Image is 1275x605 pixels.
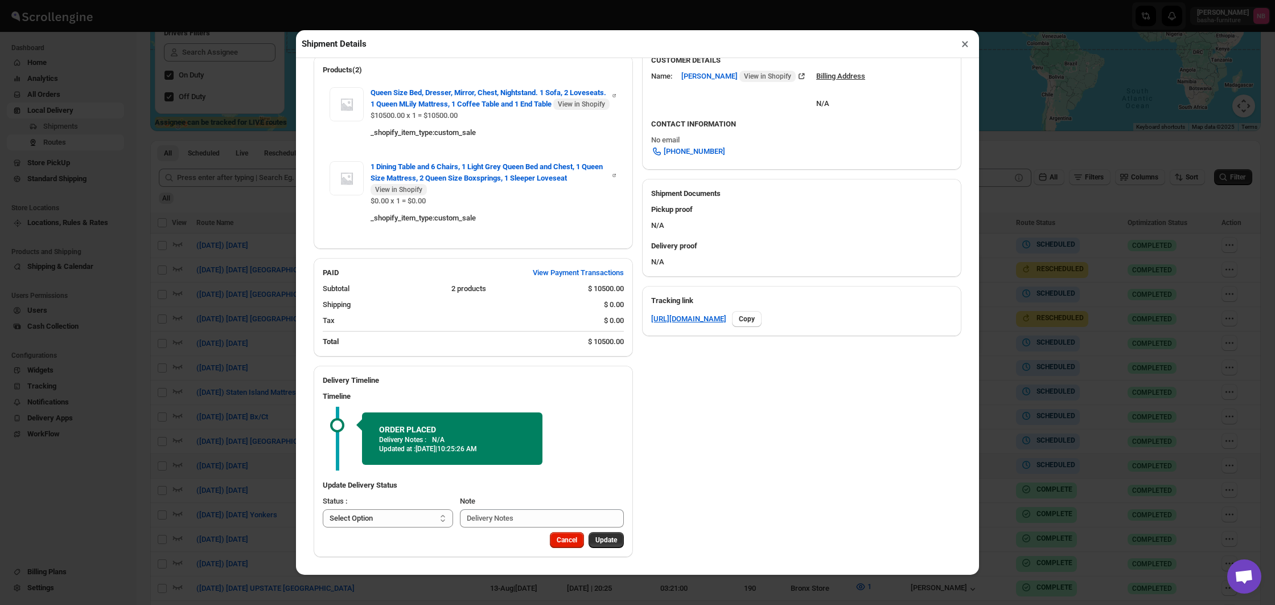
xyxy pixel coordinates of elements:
[371,127,617,138] div: _shopify_item_type : custom_sale
[644,142,732,161] a: [PHONE_NUMBER]
[651,240,952,252] h3: Delivery proof
[460,509,624,528] input: Delivery Notes
[379,424,525,435] h2: ORDER PLACED
[588,336,624,348] div: $ 10500.00
[371,212,617,224] div: _shopify_item_type : custom_sale
[744,72,791,81] span: View in Shopify
[460,497,475,505] span: Note
[371,111,458,120] span: $10500.00 x 1 = $10500.00
[371,162,617,171] a: 1 Dining Table and 6 Chairs, 1 Light Grey Queen Bed and Chest, 1 Queen Size Mattress, 2 Queen Siz...
[589,532,624,548] button: Update
[651,71,672,82] div: Name:
[604,299,624,310] div: $ 0.00
[416,445,477,453] span: [DATE] | 10:25:26 AM
[432,435,445,444] p: N/A
[651,295,952,306] h3: Tracking link
[642,199,961,236] div: N/A
[330,161,364,195] img: Item
[732,311,762,327] button: Copy
[681,71,796,82] span: [PERSON_NAME]
[302,38,367,50] h2: Shipment Details
[451,283,579,295] div: 2 products
[651,313,726,325] a: [URL][DOMAIN_NAME]
[323,299,595,310] div: Shipping
[323,283,442,295] div: Subtotal
[651,118,952,130] h3: CONTACT INFORMATION
[681,72,807,80] a: [PERSON_NAME] View in Shopify
[664,146,725,157] span: [PHONE_NUMBER]
[323,391,624,402] h3: Timeline
[558,100,605,109] span: View in Shopify
[816,87,865,109] div: N/A
[651,55,952,66] h3: CUSTOMER DETAILS
[323,64,624,76] h2: Products(2)
[550,532,584,548] button: Cancel
[588,283,624,295] div: $ 10500.00
[1227,559,1261,594] a: Open chat
[739,314,755,324] span: Copy
[651,136,680,144] span: No email
[816,72,865,80] u: Billing Address
[379,435,426,444] p: Delivery Notes :
[323,315,595,326] div: Tax
[371,88,617,97] a: Queen Size Bed, Dresser, Mirror, Chest, Nightstand. 1 Sofa, 2 Loveseats. 1 Queen MLily Mattress, ...
[651,204,952,215] h3: Pickup proof
[604,315,624,326] div: $ 0.00
[379,444,525,453] p: Updated at :
[595,535,617,545] span: Update
[323,267,339,279] h2: PAID
[371,197,426,205] span: $0.00 x 1 = $0.00
[642,236,961,277] div: N/A
[375,185,422,194] span: View in Shopify
[533,267,624,279] span: View Payment Transactions
[323,497,347,505] span: Status :
[371,87,611,110] span: Queen Size Bed, Dresser, Mirror, Chest, Nightstand. 1 Sofa, 2 Loveseats. 1 Queen MLily Mattress, ...
[323,480,624,491] h3: Update Delivery Status
[957,36,973,52] button: ×
[557,535,577,545] span: Cancel
[371,161,611,195] span: 1 Dining Table and 6 Chairs, 1 Light Grey Queen Bed and Chest, 1 Queen Size Mattress, 2 Queen Siz...
[330,87,364,121] img: Item
[323,375,624,386] h2: Delivery Timeline
[651,188,952,199] h2: Shipment Documents
[526,264,631,282] button: View Payment Transactions
[323,337,339,346] b: Total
